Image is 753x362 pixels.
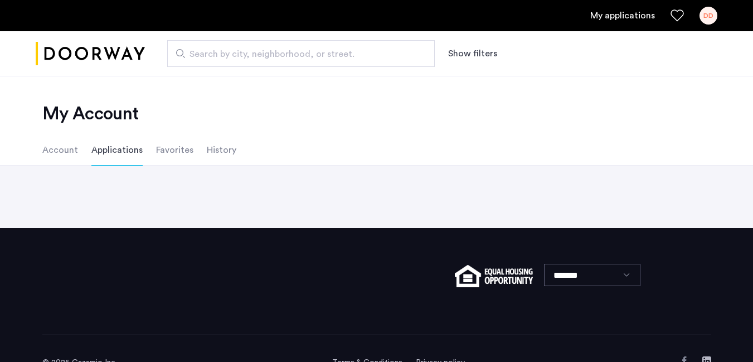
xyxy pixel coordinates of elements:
input: Apartment Search [167,40,435,67]
a: Favorites [671,9,684,22]
div: DD [699,7,717,25]
li: Favorites [156,134,193,166]
button: Show or hide filters [448,47,497,60]
li: Account [42,134,78,166]
img: logo [36,33,145,75]
li: History [207,134,236,166]
li: Applications [91,134,143,166]
img: equal-housing.png [455,265,532,287]
a: My application [590,9,655,22]
h2: My Account [42,103,711,125]
a: Cazamio logo [36,33,145,75]
span: Search by city, neighborhood, or street. [190,47,404,61]
select: Language select [544,264,640,286]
